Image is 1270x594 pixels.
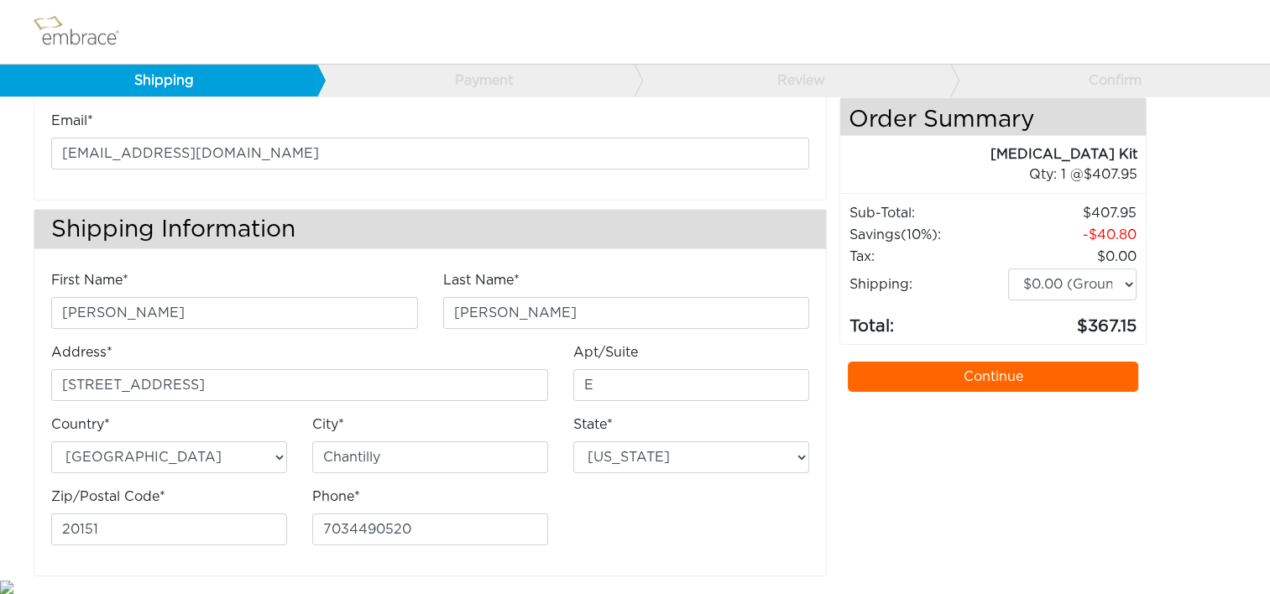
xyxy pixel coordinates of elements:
a: Confirm [950,65,1267,96]
label: Address* [51,342,112,362]
a: Payment [316,65,634,96]
span: (10%) [901,228,938,242]
label: First Name* [51,270,128,290]
td: 0.00 [1007,246,1137,268]
label: State* [573,414,613,435]
td: Tax: [849,246,1007,268]
div: [MEDICAL_DATA] Kit [840,144,1137,164]
label: Last Name* [443,270,520,290]
label: City* [312,414,344,435]
td: Savings : [849,224,1007,246]
h3: Shipping Information [34,210,826,249]
h4: Order Summary [840,98,1146,136]
td: Total: [849,301,1007,340]
label: Phone* [312,487,360,507]
td: 40.80 [1007,224,1137,246]
label: Country* [51,414,110,435]
td: 367.15 [1007,301,1137,340]
span: 407.95 [1084,168,1137,181]
div: 1 @ [861,164,1137,185]
td: Sub-Total: [849,202,1007,224]
td: Shipping: [849,268,1007,301]
label: Apt/Suite [573,342,638,362]
label: Email* [51,111,93,131]
img: logo.png [29,11,138,53]
a: Review [634,65,951,96]
label: Zip/Postal Code* [51,487,165,507]
td: 407.95 [1007,202,1137,224]
a: Continue [848,362,1138,392]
